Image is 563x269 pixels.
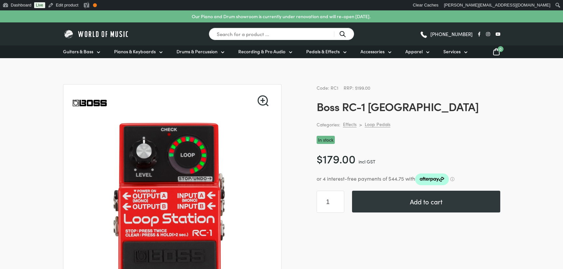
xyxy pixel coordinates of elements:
p: In stock [317,136,335,144]
input: Search for a product ... [209,28,354,40]
span: incl GST [359,158,375,165]
div: > [359,122,362,127]
iframe: Chat with our support team [469,198,563,269]
span: Code: RC1 [317,84,338,91]
img: Boss [71,84,108,122]
img: World of Music [63,29,130,39]
p: Our Piano and Drum showroom is currently under renovation and will re-open [DATE]. [192,13,371,20]
h1: Boss RC-1 [GEOGRAPHIC_DATA] [317,99,500,113]
iframe: PayPal [317,221,500,262]
span: Drums & Percussion [177,48,217,55]
span: Pedals & Effects [306,48,340,55]
span: Categories: [317,121,340,128]
a: Loop Pedals [365,121,390,127]
a: [PHONE_NUMBER] [420,29,473,39]
span: Apparel [405,48,423,55]
span: [PHONE_NUMBER] [430,32,473,36]
button: Add to cart [352,191,500,212]
input: Product quantity [317,191,344,213]
bdi: 179.00 [317,150,356,166]
a: Effects [343,121,357,127]
span: Guitars & Bass [63,48,93,55]
span: Pianos & Keyboards [114,48,156,55]
a: View full-screen image gallery [257,95,268,106]
span: Services [443,48,461,55]
span: RRP: $199.00 [344,84,370,91]
span: 0 [498,46,504,52]
span: Recording & Pro Audio [238,48,285,55]
span: Accessories [360,48,385,55]
span: $ [317,150,323,166]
